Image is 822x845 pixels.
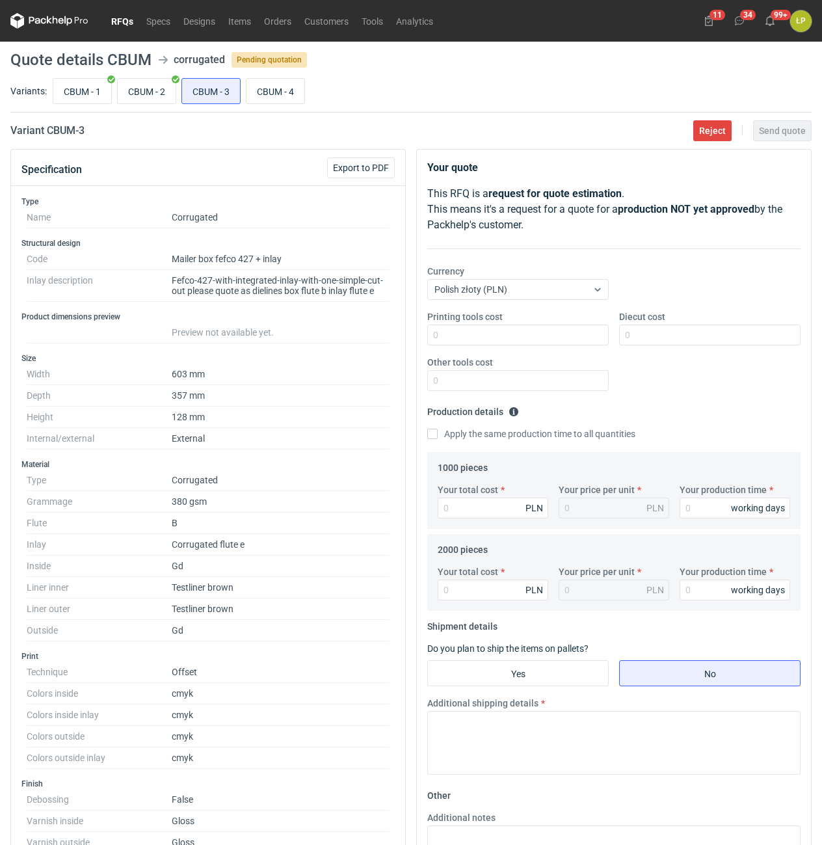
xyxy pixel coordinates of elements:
[619,325,801,345] input: 0
[27,662,172,683] dt: Technique
[177,13,222,29] a: Designs
[693,120,732,141] button: Reject
[760,10,780,31] button: 99+
[427,660,609,686] label: Yes
[438,498,548,518] input: 0
[172,327,274,338] span: Preview not available yet.
[525,583,543,597] div: PLN
[172,534,390,556] dd: Corrugated flute e
[172,789,390,811] dd: False
[10,52,152,68] h1: Quote details CBUM
[21,459,395,470] h3: Material
[27,513,172,534] dt: Flute
[427,811,496,824] label: Additional notes
[390,13,440,29] a: Analytics
[27,620,172,641] dt: Outside
[105,13,140,29] a: RFQs
[731,502,785,515] div: working days
[434,284,507,295] span: Polish złoty (PLN)
[27,385,172,407] dt: Depth
[27,534,172,556] dt: Inlay
[172,747,390,769] dd: cmyk
[10,85,47,98] label: Variants:
[698,10,719,31] button: 11
[680,565,767,578] label: Your production time
[172,491,390,513] dd: 380 gsm
[438,539,488,555] legend: 2000 pieces
[327,157,395,178] button: Export to PDF
[27,683,172,704] dt: Colors inside
[21,196,395,207] h3: Type
[172,470,390,491] dd: Corrugated
[298,13,355,29] a: Customers
[27,556,172,577] dt: Inside
[172,704,390,726] dd: cmyk
[729,10,750,31] button: 34
[246,78,305,104] label: CBUM - 4
[27,747,172,769] dt: Colors outside inlay
[427,616,497,632] legend: Shipment details
[21,651,395,662] h3: Print
[619,310,665,323] label: Diecut cost
[27,491,172,513] dt: Grammage
[21,312,395,322] h3: Product dimensions preview
[427,161,478,174] strong: Your quote
[53,78,112,104] label: CBUM - 1
[790,10,812,32] div: Łukasz Postawa
[258,13,298,29] a: Orders
[27,207,172,228] dt: Name
[680,498,790,518] input: 0
[172,385,390,407] dd: 357 mm
[699,126,726,135] span: Reject
[181,78,241,104] label: CBUM - 3
[172,683,390,704] dd: cmyk
[21,779,395,789] h3: Finish
[559,565,635,578] label: Your price per unit
[172,428,390,449] dd: External
[731,583,785,597] div: working days
[117,78,176,104] label: CBUM - 2
[27,470,172,491] dt: Type
[680,483,767,496] label: Your production time
[172,407,390,428] dd: 128 mm
[172,620,390,641] dd: Gd
[646,583,664,597] div: PLN
[21,154,82,185] button: Specification
[232,52,307,68] span: Pending quotation
[27,248,172,270] dt: Code
[525,502,543,515] div: PLN
[619,660,801,686] label: No
[172,364,390,385] dd: 603 mm
[427,785,451,801] legend: Other
[172,513,390,534] dd: B
[172,207,390,228] dd: Corrugated
[427,643,589,654] label: Do you plan to ship the items on pallets?
[27,726,172,747] dt: Colors outside
[355,13,390,29] a: Tools
[646,502,664,515] div: PLN
[427,356,493,369] label: Other tools cost
[427,427,635,440] label: Apply the same production time to all quantities
[27,811,172,832] dt: Varnish inside
[27,270,172,302] dt: Inlay description
[140,13,177,29] a: Specs
[222,13,258,29] a: Items
[27,789,172,811] dt: Debossing
[10,13,88,29] svg: Packhelp Pro
[790,10,812,32] button: ŁP
[21,238,395,248] h3: Structural design
[427,265,464,278] label: Currency
[488,187,622,200] strong: request for quote estimation
[427,186,801,233] p: This RFQ is a . This means it's a request for a quote for a by the Packhelp's customer.
[21,353,395,364] h3: Size
[27,407,172,428] dt: Height
[753,120,812,141] button: Send quote
[27,364,172,385] dt: Width
[174,52,225,68] div: corrugated
[27,704,172,726] dt: Colors inside inlay
[559,483,635,496] label: Your price per unit
[27,598,172,620] dt: Liner outer
[438,580,548,600] input: 0
[172,811,390,832] dd: Gloss
[172,577,390,598] dd: Testliner brown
